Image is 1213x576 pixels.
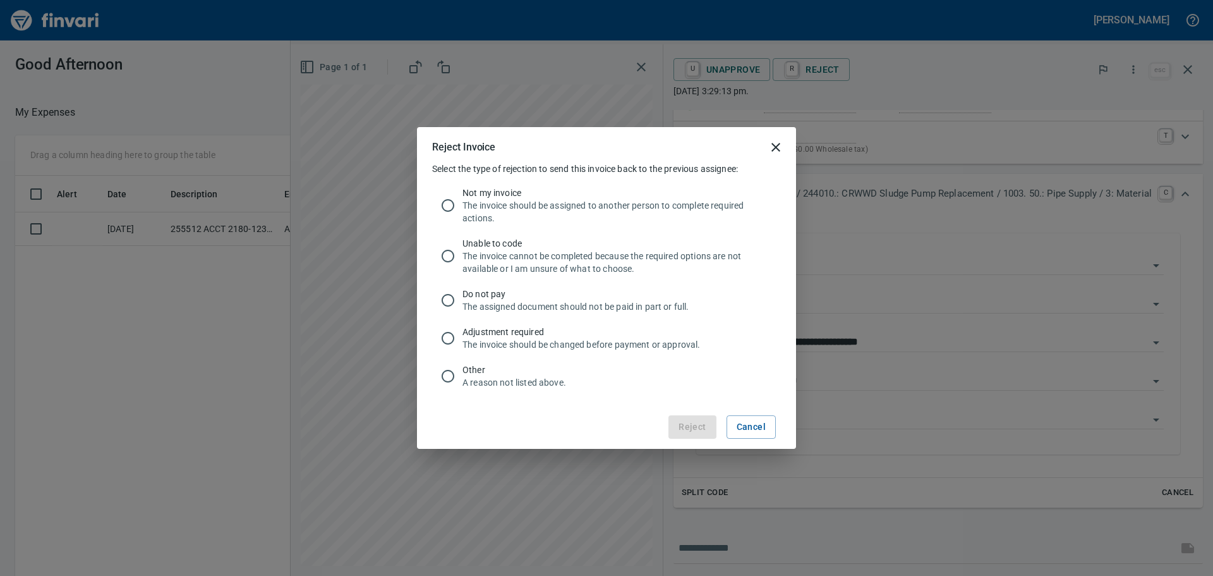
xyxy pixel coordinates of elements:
[432,180,781,231] div: Not my invoiceThe invoice should be assigned to another person to complete required actions.
[432,231,781,281] div: Unable to codeThe invoice cannot be completed because the required options are not available or I...
[462,250,771,275] p: The invoice cannot be completed because the required options are not available or I am unsure of ...
[462,288,771,300] span: Do not pay
[432,140,495,154] h5: Reject Invoice
[462,300,771,313] p: The assigned document should not be paid in part or full.
[462,199,771,224] p: The invoice should be assigned to another person to complete required actions.
[462,338,771,351] p: The invoice should be changed before payment or approval.
[462,364,771,376] span: Other
[432,319,781,357] div: Adjustment requiredThe invoice should be changed before payment or approval.
[462,237,771,250] span: Unable to code
[432,164,738,174] span: Select the type of rejection to send this invoice back to the previous assignee:
[462,187,771,199] span: Not my invoice
[432,357,781,395] div: OtherA reason not listed above.
[432,281,781,319] div: Do not payThe assigned document should not be paid in part or full.
[737,419,766,435] span: Cancel
[462,376,771,389] p: A reason not listed above.
[462,326,771,338] span: Adjustment required
[761,132,791,162] button: close
[727,415,776,439] button: Cancel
